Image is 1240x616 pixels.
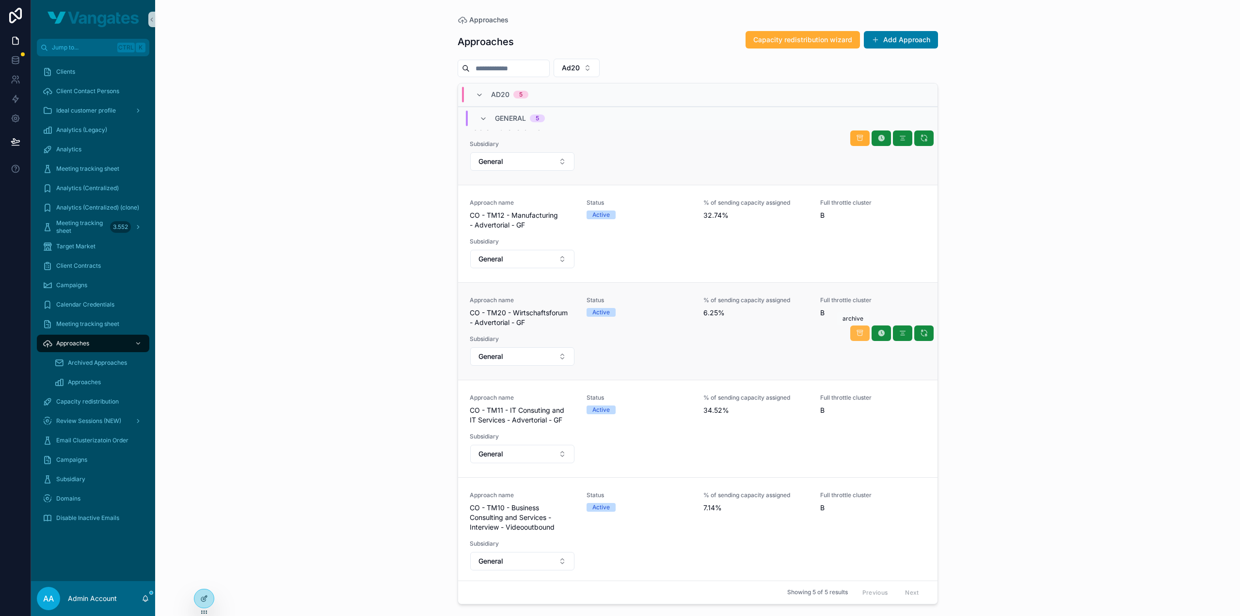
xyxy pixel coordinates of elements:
a: Approaches [37,335,149,352]
span: Target Market [56,243,95,250]
span: Approaches [469,15,509,25]
span: B [820,211,925,220]
span: Approaches [68,378,101,386]
button: Select Button [470,152,574,171]
span: Domains [56,495,80,503]
a: Analytics (Centralized) [37,179,149,197]
span: General [478,254,503,264]
span: CO - TM11 - IT Consuting and IT Services - Advertorial - GF [470,405,575,425]
p: Admin Account [68,594,117,603]
span: 7.14% [703,503,809,513]
a: Disable Inactive Emails [37,509,149,527]
a: Analytics (Centralized) (clone) [37,199,149,216]
a: Meeting tracking sheet3.552 [37,218,149,236]
a: Target Market [37,238,149,255]
span: Campaigns [56,456,87,464]
span: Approach name [470,199,575,207]
span: Disable Inactive Emails [56,514,119,522]
a: Capacity redistribution [37,393,149,410]
a: Calendar Credentials [37,296,149,313]
span: K [137,44,144,51]
button: Add Approach [864,31,938,49]
a: Archived Approaches [48,354,149,372]
span: Analytics (Centralized) (clone) [56,204,139,211]
span: Status [587,199,692,207]
div: 3.552 [110,221,131,233]
span: B [820,405,925,415]
span: B [820,503,925,513]
span: Full throttle cluster [820,199,925,207]
span: General [478,157,503,166]
button: Capacity redistribution wizard [746,31,860,49]
span: Approach name [470,394,575,402]
span: Calendar Credentials [56,301,114,308]
a: Campaigns [37,451,149,469]
span: Full throttle cluster [820,296,925,304]
span: Meeting tracking sheet [56,165,119,173]
span: Jump to... [52,44,113,51]
span: General [495,113,526,123]
button: Select Button [470,347,574,366]
a: Clients [37,63,149,81]
img: App logo [48,12,139,27]
span: Analytics (Legacy) [56,126,107,134]
span: Analytics [56,146,81,153]
span: Subsidiary [470,433,575,440]
span: % of sending capacity assigned [703,296,809,304]
button: Jump to...CtrlK [37,39,149,56]
span: Full throttle cluster [820,394,925,402]
span: Capacity redistribution [56,398,119,405]
div: Active [592,211,610,219]
span: Ctrl [117,43,135,52]
span: Capacity redistribution wizard [753,35,852,45]
div: Active [592,405,610,414]
a: Analytics [37,141,149,158]
a: Ideal customer profile [37,102,149,119]
span: Clients [56,68,75,76]
button: Select Button [470,552,574,570]
span: Client Contracts [56,262,101,270]
span: % of sending capacity assigned [703,394,809,402]
span: 32.74% [703,211,809,220]
span: Review Sessions (NEW) [56,417,121,425]
span: Email Clusterizatoin Order [56,437,128,444]
a: Campaigns [37,276,149,294]
span: Subsidiary [470,540,575,548]
span: Status [587,394,692,402]
span: % of sending capacity assigned [703,199,809,207]
a: Approach nameCO - TM10 - Business Consulting and Services - Interview - VideooutboundStatusActive... [458,477,938,584]
a: Review Sessions (NEW) [37,412,149,430]
a: Approach nameCO - TM12 - Manufacturing - Advertorial - GFStatusActive% of sending capacity assign... [458,185,938,282]
a: Approaches [48,373,149,391]
span: General [478,556,503,566]
a: Approach nameCO - TM13 - Real Estate- Advertorial - GFStatusActive% of sending capacity assigned1... [458,87,938,185]
span: archive [843,315,863,322]
span: Approach name [470,491,575,499]
span: Archived Approaches [68,359,127,367]
span: Analytics (Centralized) [56,184,119,192]
span: Approach name [470,296,575,304]
span: Full throttle cluster [820,491,925,499]
span: Meeting tracking sheet [56,219,106,235]
a: Client Contact Persons [37,82,149,100]
span: AA [43,593,54,604]
a: Subsidiary [37,470,149,488]
h1: Approaches [458,35,514,49]
span: Campaigns [56,281,87,289]
span: Subsidiary [56,475,85,483]
button: Select Button [470,250,574,268]
span: % of sending capacity assigned [703,491,809,499]
span: Status [587,491,692,499]
button: Select Button [470,445,574,463]
a: Email Clusterizatoin Order [37,432,149,449]
span: Client Contact Persons [56,87,119,95]
span: Meeting tracking sheet [56,320,119,328]
span: 34.52% [703,405,809,415]
a: Domains [37,490,149,507]
span: General [478,352,503,361]
a: Approach nameCO - TM11 - IT Consuting and IT Services - Advertorial - GFStatusActive% of sending ... [458,380,938,477]
a: Approach nameCO - TM20 - Wirtschaftsforum - Advertorial - GFStatusActive% of sending capacity ass... [458,282,938,380]
span: Status [587,296,692,304]
span: B [820,308,925,318]
a: Client Contracts [37,257,149,275]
